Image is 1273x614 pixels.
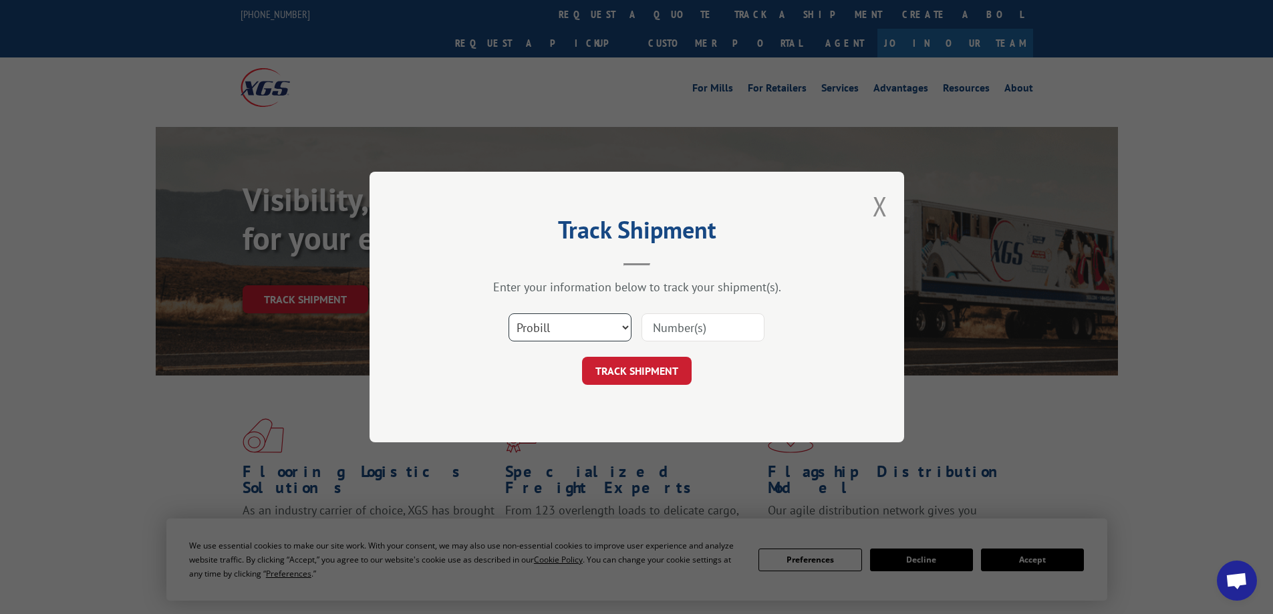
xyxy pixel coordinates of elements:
div: Open chat [1217,561,1257,601]
div: Enter your information below to track your shipment(s). [436,279,837,295]
input: Number(s) [642,313,764,341]
button: Close modal [873,188,887,224]
h2: Track Shipment [436,220,837,246]
button: TRACK SHIPMENT [582,357,692,385]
